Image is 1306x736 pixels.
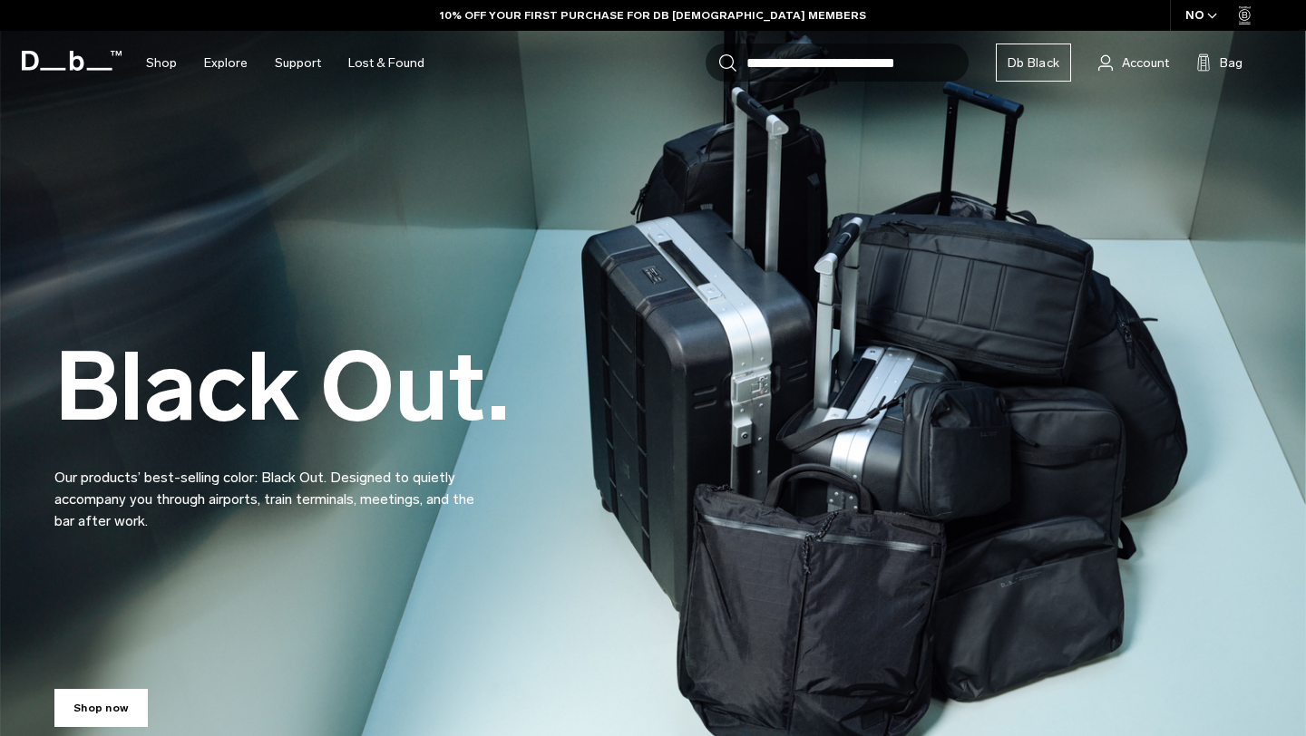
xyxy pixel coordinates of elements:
span: Bag [1220,53,1243,73]
a: Shop [146,31,177,95]
h2: Black Out. [54,340,510,435]
nav: Main Navigation [132,31,438,95]
span: Account [1122,53,1169,73]
a: Explore [204,31,248,95]
a: Account [1098,52,1169,73]
a: Lost & Found [348,31,424,95]
a: 10% OFF YOUR FIRST PURCHASE FOR DB [DEMOGRAPHIC_DATA] MEMBERS [440,7,866,24]
a: Shop now [54,689,148,727]
a: Db Black [996,44,1071,82]
p: Our products’ best-selling color: Black Out. Designed to quietly accompany you through airports, ... [54,445,490,532]
a: Support [275,31,321,95]
button: Bag [1196,52,1243,73]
